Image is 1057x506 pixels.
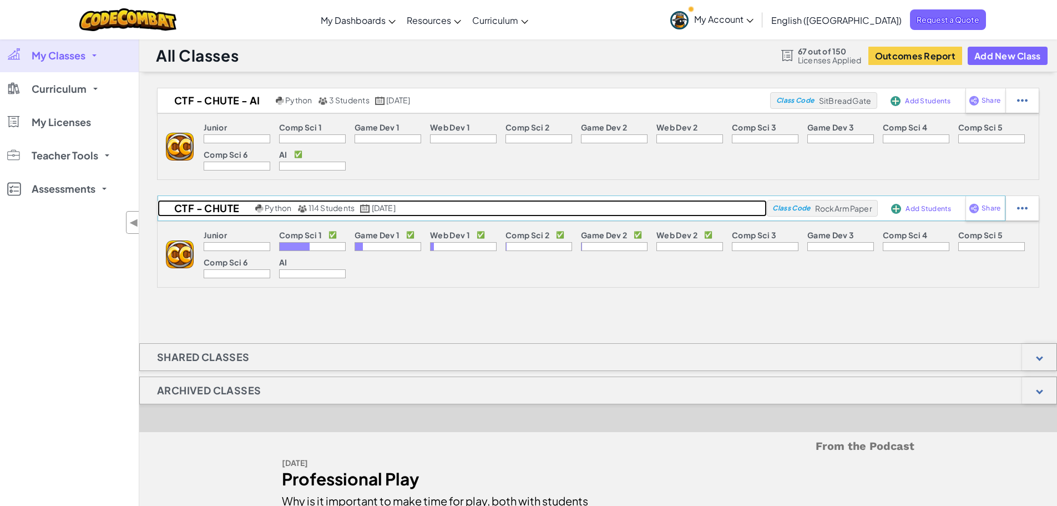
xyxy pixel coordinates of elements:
[798,56,862,64] span: Licenses Applied
[321,14,386,26] span: My Dashboards
[32,51,85,61] span: My Classes
[906,206,951,212] span: Add Students
[279,150,287,159] p: AI
[819,96,872,106] span: SitBreadGate
[255,204,264,213] img: python.png
[704,231,712,239] p: ✅
[732,123,776,132] p: Comp Sci 3
[158,92,273,109] h2: CTF - Chute - AI
[166,241,194,268] img: logo
[79,8,176,31] img: CodeCombat logo
[982,97,1000,104] span: Share
[32,151,98,161] span: Teacher Tools
[140,377,278,404] h1: Archived Classes
[430,123,470,132] p: Web Dev 1
[276,97,284,105] img: python.png
[158,200,252,217] h2: CTF - Chute
[815,203,872,213] span: RockArmPaper
[140,343,267,371] h1: Shared Classes
[158,92,770,109] a: CTF - Chute - AI Python 3 Students [DATE]
[505,123,549,132] p: Comp Sci 2
[318,97,328,105] img: MultipleUsers.png
[868,47,962,65] button: Outcomes Report
[156,45,239,66] h1: All Classes
[32,184,95,194] span: Assessments
[772,205,810,212] span: Class Code
[656,231,697,239] p: Web Dev 2
[406,231,414,239] p: ✅
[294,150,302,159] p: ✅
[891,204,901,214] img: IconAddStudents.svg
[634,231,642,239] p: ✅
[32,84,87,94] span: Curriculum
[308,203,355,213] span: 114 Students
[282,438,914,455] h5: From the Podcast
[204,123,227,132] p: Junior
[1017,203,1028,213] img: IconStudentEllipsis.svg
[279,258,287,267] p: AI
[285,95,312,105] span: Python
[407,14,451,26] span: Resources
[467,5,534,35] a: Curriculum
[329,95,370,105] span: 3 Students
[968,47,1048,65] button: Add New Class
[401,5,467,35] a: Resources
[386,95,410,105] span: [DATE]
[656,123,697,132] p: Web Dev 2
[665,2,759,37] a: My Account
[204,231,227,239] p: Junior
[505,231,549,239] p: Comp Sci 2
[279,123,322,132] p: Comp Sci 1
[204,150,247,159] p: Comp Sci 6
[166,133,194,161] img: logo
[204,258,247,267] p: Comp Sci 6
[279,231,322,239] p: Comp Sci 1
[129,214,139,231] span: ◀
[282,471,590,487] div: Professional Play
[958,231,1003,239] p: Comp Sci 5
[766,5,907,35] a: English ([GEOGRAPHIC_DATA])
[905,98,950,104] span: Add Students
[328,231,337,239] p: ✅
[556,231,564,239] p: ✅
[355,123,399,132] p: Game Dev 1
[776,97,814,104] span: Class Code
[472,14,518,26] span: Curriculum
[581,231,627,239] p: Game Dev 2
[282,455,590,471] div: [DATE]
[982,205,1000,212] span: Share
[883,231,927,239] p: Comp Sci 4
[891,96,901,106] img: IconAddStudents.svg
[807,123,854,132] p: Game Dev 3
[732,231,776,239] p: Comp Sci 3
[477,231,485,239] p: ✅
[807,231,854,239] p: Game Dev 3
[1017,96,1028,106] img: IconStudentEllipsis.svg
[372,203,396,213] span: [DATE]
[969,96,979,106] img: IconShare_Purple.svg
[32,117,91,127] span: My Licenses
[375,97,385,105] img: calendar.svg
[670,11,689,29] img: avatar
[315,5,401,35] a: My Dashboards
[969,203,979,213] img: IconShare_Purple.svg
[360,204,370,213] img: calendar.svg
[958,123,1003,132] p: Comp Sci 5
[355,231,399,239] p: Game Dev 1
[297,204,307,213] img: MultipleUsers.png
[694,13,753,25] span: My Account
[883,123,927,132] p: Comp Sci 4
[771,14,902,26] span: English ([GEOGRAPHIC_DATA])
[910,9,986,30] a: Request a Quote
[158,200,767,217] a: CTF - Chute Python 114 Students [DATE]
[265,203,291,213] span: Python
[430,231,470,239] p: Web Dev 1
[581,123,627,132] p: Game Dev 2
[798,47,862,56] span: 67 out of 150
